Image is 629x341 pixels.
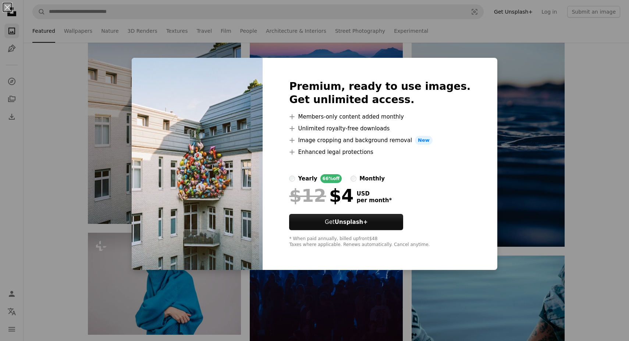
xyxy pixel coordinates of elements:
div: monthly [359,174,385,183]
span: USD [356,190,392,197]
li: Enhanced legal protections [289,148,470,157]
button: GetUnsplash+ [289,214,403,230]
div: yearly [298,174,317,183]
input: yearly66%off [289,176,295,182]
input: monthly [351,176,356,182]
li: Unlimited royalty-free downloads [289,124,470,133]
li: Members-only content added monthly [289,112,470,121]
img: premium_photo-1758726036229-ad770eddad9d [132,58,263,270]
div: * When paid annually, billed upfront $48 Taxes where applicable. Renews automatically. Cancel any... [289,236,470,248]
h2: Premium, ready to use images. Get unlimited access. [289,80,470,106]
span: per month * [356,197,392,204]
span: $12 [289,186,326,205]
div: 66% off [320,174,342,183]
div: $4 [289,186,353,205]
span: New [415,136,433,145]
strong: Unsplash+ [335,219,368,225]
li: Image cropping and background removal [289,136,470,145]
